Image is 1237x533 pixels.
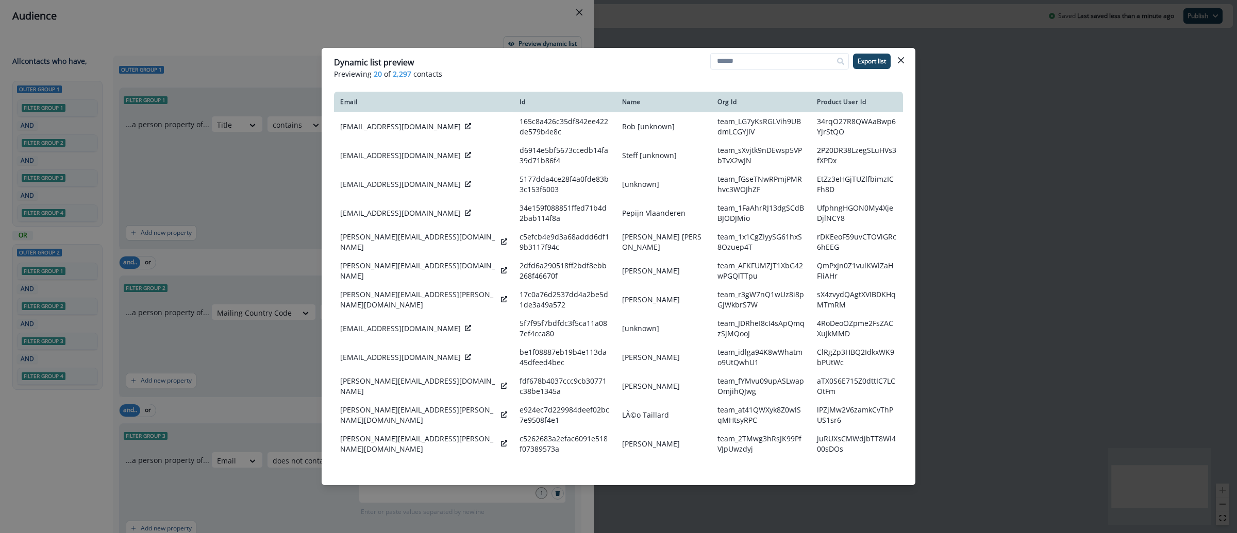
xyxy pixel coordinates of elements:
td: team_1FaAhrRJ13dgSCdBBJODJMio [711,199,811,228]
p: Previewing of contacts [334,68,903,79]
button: Close [893,52,909,68]
td: EtZz3eHGjTUZlfbimzICFh8D [811,170,903,199]
p: [EMAIL_ADDRESS][DOMAIN_NAME] [340,352,461,363]
p: [EMAIL_ADDRESS][DOMAIN_NAME] [340,208,461,218]
td: [unknown] [616,170,711,199]
td: c5262683a2efac6091e518f07389573a [513,429,615,458]
div: Id [520,98,609,106]
td: 34e159f088851ffed71b4d2bab114f8a [513,199,615,228]
td: UfphngHGON0My4XjeDjlNCY8 [811,199,903,228]
td: team_fGseTNwRPmjPMRhvc3WOJhZF [711,170,811,199]
p: [EMAIL_ADDRESS][DOMAIN_NAME] [340,323,461,334]
td: 5177dda4ce28f4a0fde83b3c153f6003 [513,170,615,199]
td: Steff [unknown] [616,141,711,170]
div: Org Id [717,98,805,106]
td: team_JDRheI8cI4sApQmqzSjMQooJ [711,314,811,343]
td: 2P20DR38LzegSLuHVs3fXPDx [811,141,903,170]
td: team_at41QWXyk8Z0wlSqMHtsyRPC [711,401,811,429]
td: QmPxJn0Z1vulKWlZaHFIiAHr [811,256,903,285]
td: fdf678b4037ccc9cb30771c38be1345a [513,372,615,401]
td: team_sXvjtk9nDEwsp5VPbTvX2wJN [711,141,811,170]
td: [PERSON_NAME] [616,343,711,372]
div: Product User Id [817,98,897,106]
td: 165c8a426c35df842ee422de579b4e8c [513,112,615,142]
td: [unknown] [616,314,711,343]
p: [EMAIL_ADDRESS][DOMAIN_NAME] [340,122,461,132]
td: ClRgZp3HBQ2IdkxWK9bPUtWc [811,343,903,372]
td: team_2TMwg3hRsJK99PfVJpUwzdyj [711,429,811,458]
td: [PERSON_NAME] [616,458,711,487]
div: Email [340,98,507,106]
p: [EMAIL_ADDRESS][DOMAIN_NAME] [340,179,461,190]
td: team_fYMvu09upASLwapOmjihQJwg [711,372,811,401]
td: c5efcb4e9d3a68addd6df19b3117f94c [513,228,615,256]
button: Export list [853,54,891,69]
td: team_idlga94K8wWhatmo9UtQwhU1 [711,343,811,372]
td: 4RoDeoOZpme2FsZACXuJkMMD [811,314,903,343]
td: [PERSON_NAME] [616,285,711,314]
td: juRUXsCMWdjbTT8Wl400sDOs [811,429,903,458]
td: aTX0S6E715Z0dttIC7LCOtFm [811,372,903,401]
td: LÃ©o Taillard [616,401,711,429]
p: Export list [858,58,886,65]
td: 17c0a76d2537dd4a2be5d1de3a49a572 [513,285,615,314]
td: lkurt3JE8yfVGYqIJtmjzZps [811,458,903,487]
span: 2,297 [393,68,411,79]
div: Name [622,98,705,106]
td: team_AFKFUMZJT1XbG42wPGQlTTpu [711,256,811,285]
p: [PERSON_NAME][EMAIL_ADDRESS][PERSON_NAME][DOMAIN_NAME] [340,289,497,310]
td: rDKEeoF59uvCTOViGRc6hEEG [811,228,903,256]
p: [PERSON_NAME][EMAIL_ADDRESS][PERSON_NAME][DOMAIN_NAME] [340,434,497,454]
p: [PERSON_NAME][EMAIL_ADDRESS][DOMAIN_NAME] [340,261,497,281]
td: 34rqO27R8QWAaBwp6YjrStQO [811,112,903,142]
td: team_2ls3LevCR7bhhNCRg44Qa9c8 [711,458,811,487]
p: Dynamic list preview [334,56,414,68]
p: [PERSON_NAME][EMAIL_ADDRESS][PERSON_NAME][DOMAIN_NAME] [340,462,497,483]
td: da0c52932dbe282894245065d11a8368 [513,458,615,487]
p: [EMAIL_ADDRESS][DOMAIN_NAME] [340,150,461,161]
td: Rob [unknown] [616,112,711,142]
td: [PERSON_NAME] [616,372,711,401]
td: [PERSON_NAME] [616,429,711,458]
p: [PERSON_NAME][EMAIL_ADDRESS][DOMAIN_NAME] [340,232,497,252]
td: Pepijn Vlaanderen [616,199,711,228]
td: lPZjMw2V6zamkCvThPUS1sr6 [811,401,903,429]
p: [PERSON_NAME][EMAIL_ADDRESS][DOMAIN_NAME] [340,376,497,397]
td: team_LG7yKsRGLVih9UBdmLCGYJIV [711,112,811,142]
td: [PERSON_NAME] [616,256,711,285]
span: 20 [374,68,382,79]
td: team_1x1CgZIyySG61hxS8Ozuep4T [711,228,811,256]
p: [PERSON_NAME][EMAIL_ADDRESS][PERSON_NAME][DOMAIN_NAME] [340,405,497,425]
td: [PERSON_NAME] [PERSON_NAME] [616,228,711,256]
td: team_r3gW7nQ1wUz8i8pGJWkbrS7W [711,285,811,314]
td: sX4zvydQAgtXVIBDKHqMTmRM [811,285,903,314]
td: 2dfd6a290518ff2bdf8ebb268f46670f [513,256,615,285]
td: be1f08887eb19b4e113da45dfeed4bec [513,343,615,372]
td: d6914e5bf5673ccedb14fa39d71b86f4 [513,141,615,170]
td: 5f7f95f7bdfdc3f5ca11a087ef4cca80 [513,314,615,343]
td: e924ec7d229984deef02bc7e9508f4e1 [513,401,615,429]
